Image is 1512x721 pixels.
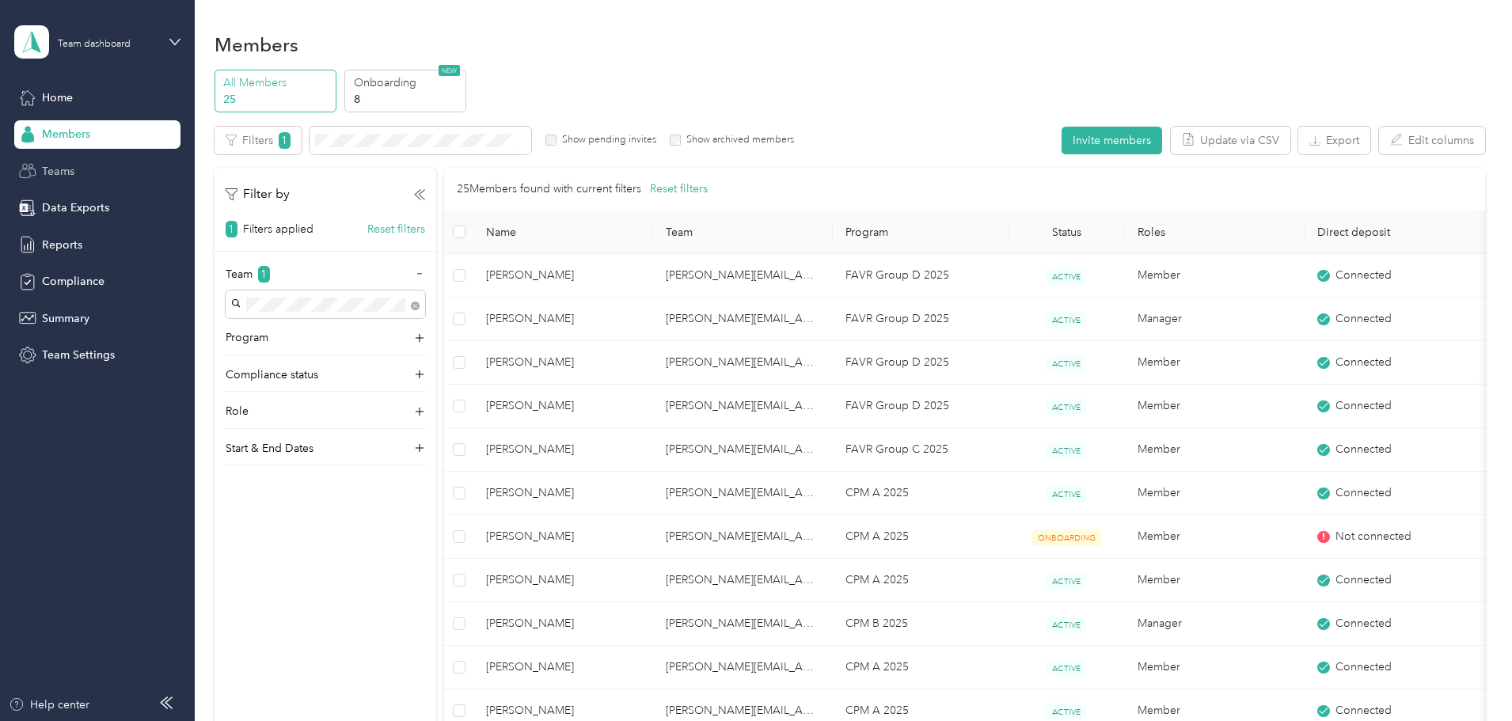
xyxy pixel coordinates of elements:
[42,310,89,327] span: Summary
[1125,472,1305,515] td: Member
[223,91,331,108] p: 25
[486,397,640,415] span: [PERSON_NAME]
[367,221,425,237] button: Reset filters
[1125,254,1305,298] td: Member
[42,237,82,253] span: Reports
[650,180,708,198] button: Reset filters
[1125,298,1305,341] td: Manager
[1335,528,1411,545] span: Not connected
[1047,617,1086,633] span: ACTIVE
[1125,341,1305,385] td: Member
[1047,442,1086,459] span: ACTIVE
[226,440,313,457] p: Start & End Dates
[473,341,653,385] td: Saundra Jenkins
[1047,704,1086,720] span: ACTIVE
[681,133,794,147] label: Show archived members
[473,211,653,254] th: Name
[1062,127,1162,154] button: Invite members
[42,126,90,142] span: Members
[1125,515,1305,559] td: Member
[1335,571,1392,589] span: Connected
[653,472,833,515] td: kimberly.nobles@optioncare.com
[486,528,640,545] span: [PERSON_NAME]
[653,428,833,472] td: kimberly.nobles@optioncare.com
[833,341,1008,385] td: FAVR Group D 2025
[1335,658,1392,676] span: Connected
[653,254,833,298] td: kimberly.nobles@optioncare.com
[1335,484,1392,502] span: Connected
[653,211,833,254] th: Team
[9,696,89,713] button: Help center
[1423,632,1512,721] iframe: Everlance-gr Chat Button Frame
[215,127,302,154] button: Filters1
[473,472,653,515] td: Martha VanPutte
[486,702,640,719] span: [PERSON_NAME]
[1335,310,1392,328] span: Connected
[1047,399,1086,416] span: ACTIVE
[486,484,640,502] span: [PERSON_NAME]
[58,40,131,49] div: Team dashboard
[226,403,249,419] p: Role
[473,428,653,472] td: Kelly Clark
[1125,385,1305,428] td: Member
[1335,397,1392,415] span: Connected
[1047,573,1086,590] span: ACTIVE
[833,602,1008,646] td: CPM B 2025
[258,266,270,283] span: 1
[1298,127,1370,154] button: Export
[42,273,104,290] span: Compliance
[473,385,653,428] td: Lisa Bair
[1171,127,1290,154] button: Update via CSV
[226,184,290,204] p: Filter by
[1335,702,1392,719] span: Connected
[473,646,653,689] td: Elisabeth Evora
[653,515,833,559] td: kimberly.nobles@optioncare.com
[243,221,313,237] p: Filters applied
[473,515,653,559] td: Chad Gray
[1335,615,1392,632] span: Connected
[215,36,298,53] h1: Members
[1379,127,1485,154] button: Edit columns
[653,298,833,341] td: kimberly.nobles@optioncare.com
[1047,355,1086,372] span: ACTIVE
[1125,211,1305,254] th: Roles
[1047,660,1086,677] span: ACTIVE
[354,74,462,91] p: Onboarding
[833,646,1008,689] td: CPM A 2025
[1125,646,1305,689] td: Member
[833,254,1008,298] td: FAVR Group D 2025
[653,341,833,385] td: kimberly.nobles@optioncare.com
[473,298,653,341] td: Kim Nobles
[1125,428,1305,472] td: Member
[42,347,115,363] span: Team Settings
[226,221,237,237] span: 1
[1047,312,1086,328] span: ACTIVE
[833,515,1008,559] td: CPM A 2025
[473,254,653,298] td: Millicent Driggers
[653,646,833,689] td: kimberly.nobles@optioncare.com
[473,559,653,602] td: Chelsea Alex
[1335,354,1392,371] span: Connected
[833,298,1008,341] td: FAVR Group D 2025
[486,441,640,458] span: [PERSON_NAME]
[439,65,460,76] span: NEW
[1125,559,1305,602] td: Member
[833,559,1008,602] td: CPM A 2025
[1032,529,1101,546] span: ONBOARDING
[354,91,462,108] p: 8
[457,180,641,198] p: 25 Members found with current filters
[1009,515,1126,559] td: ONBOARDING
[557,133,656,147] label: Show pending invites
[653,559,833,602] td: kimberly.nobles@optioncare.com
[486,226,640,239] span: Name
[833,385,1008,428] td: FAVR Group D 2025
[833,428,1008,472] td: FAVR Group C 2025
[1125,602,1305,646] td: Manager
[42,199,109,216] span: Data Exports
[226,266,253,283] p: Team
[486,267,640,284] span: [PERSON_NAME]
[1335,267,1392,284] span: Connected
[833,472,1008,515] td: CPM A 2025
[1009,211,1126,254] th: Status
